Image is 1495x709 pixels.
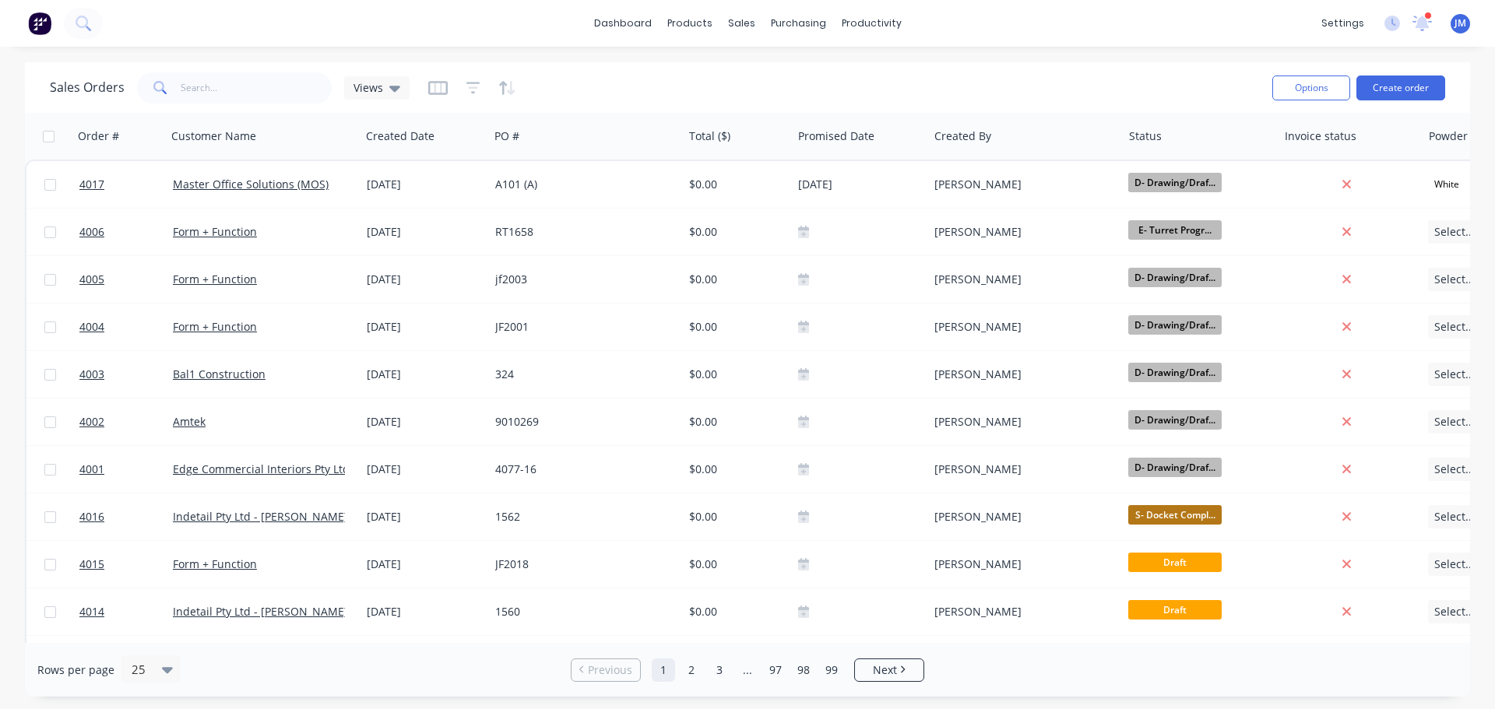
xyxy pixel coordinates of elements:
div: [DATE] [367,367,483,382]
div: [DATE] [367,224,483,240]
span: D- Drawing/Draf... [1128,458,1222,477]
span: Draft [1128,600,1222,619]
a: Page 1 is your current page [652,658,675,682]
a: 4017 [79,161,173,208]
div: Total ($) [689,128,730,144]
div: [PERSON_NAME] [934,272,1107,287]
a: Page 3 [708,658,731,682]
div: $0.00 [689,462,780,477]
span: 4004 [79,319,104,335]
span: 4014 [79,604,104,619]
span: 4001 [79,462,104,477]
span: Select... [1434,224,1475,240]
div: [DATE] [367,177,483,192]
a: 4013 [79,636,173,683]
div: $0.00 [689,177,780,192]
div: jf2003 [495,272,668,287]
a: 4015 [79,541,173,588]
div: Created Date [366,128,434,144]
div: $0.00 [689,509,780,525]
span: D- Drawing/Draf... [1128,410,1222,430]
div: [PERSON_NAME] [934,556,1107,572]
span: 4017 [79,177,104,192]
a: Master Office Solutions (MOS) [173,177,329,191]
a: Page 98 [792,658,815,682]
a: 4005 [79,256,173,303]
span: Select... [1434,414,1475,430]
div: 324 [495,367,668,382]
a: Page 97 [764,658,787,682]
div: [DATE] [367,604,483,619]
span: Select... [1434,556,1475,572]
a: 4016 [79,493,173,540]
button: Create order [1356,75,1445,100]
ul: Pagination [565,658,930,682]
span: Select... [1434,604,1475,619]
span: Next [873,662,897,678]
a: Indetail Pty Ltd - [PERSON_NAME] [173,604,348,619]
div: JF2018 [495,556,668,572]
div: 1560 [495,604,668,619]
a: dashboard [586,12,660,35]
a: Form + Function [173,272,257,286]
img: Factory [28,12,51,35]
a: 4001 [79,446,173,493]
div: 1562 [495,509,668,525]
input: Search... [181,72,332,104]
div: 4077-16 [495,462,668,477]
span: S- Docket Compl... [1128,505,1222,525]
span: Previous [588,662,632,678]
button: Options [1272,75,1350,100]
span: Select... [1434,272,1475,287]
span: Select... [1434,509,1475,525]
a: Bal1 Construction [173,367,266,381]
div: [PERSON_NAME] [934,367,1107,382]
div: [DATE] [367,462,483,477]
span: 4015 [79,556,104,572]
div: $0.00 [689,319,780,335]
div: $0.00 [689,556,780,572]
a: Jump forward [736,658,759,682]
a: 4002 [79,398,173,445]
a: Form + Function [173,224,257,239]
a: Form + Function [173,319,257,334]
span: Views [354,79,383,96]
div: settings [1314,12,1372,35]
span: D- Drawing/Draf... [1128,173,1222,192]
a: 4003 [79,351,173,398]
div: PO # [494,128,519,144]
span: Draft [1128,553,1222,572]
div: [DATE] [367,272,483,287]
a: Indetail Pty Ltd - [PERSON_NAME] [173,509,348,524]
a: Form + Function [173,556,257,571]
div: RT1658 [495,224,668,240]
a: 4014 [79,588,173,635]
span: JM [1455,16,1466,30]
span: E- Turret Progr... [1128,220,1222,240]
span: 4016 [79,509,104,525]
div: productivity [834,12,909,35]
div: [PERSON_NAME] [934,414,1107,430]
span: Select... [1434,367,1475,382]
div: 9010269 [495,414,668,430]
div: [PERSON_NAME] [934,224,1107,240]
a: Previous page [572,662,640,678]
span: 4002 [79,414,104,430]
span: 4003 [79,367,104,382]
span: D- Drawing/Draf... [1128,268,1222,287]
span: Select... [1434,319,1475,335]
div: sales [720,12,763,35]
span: 4006 [79,224,104,240]
div: purchasing [763,12,834,35]
div: $0.00 [689,224,780,240]
div: [DATE] [367,509,483,525]
div: Created By [934,128,991,144]
a: Edge Commercial Interiors Pty Ltd [173,462,350,476]
div: [PERSON_NAME] [934,604,1107,619]
div: Invoice status [1285,128,1356,144]
span: D- Drawing/Draf... [1128,363,1222,382]
div: Promised Date [798,128,874,144]
a: 4006 [79,209,173,255]
div: Status [1129,128,1162,144]
a: Next page [855,662,923,678]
